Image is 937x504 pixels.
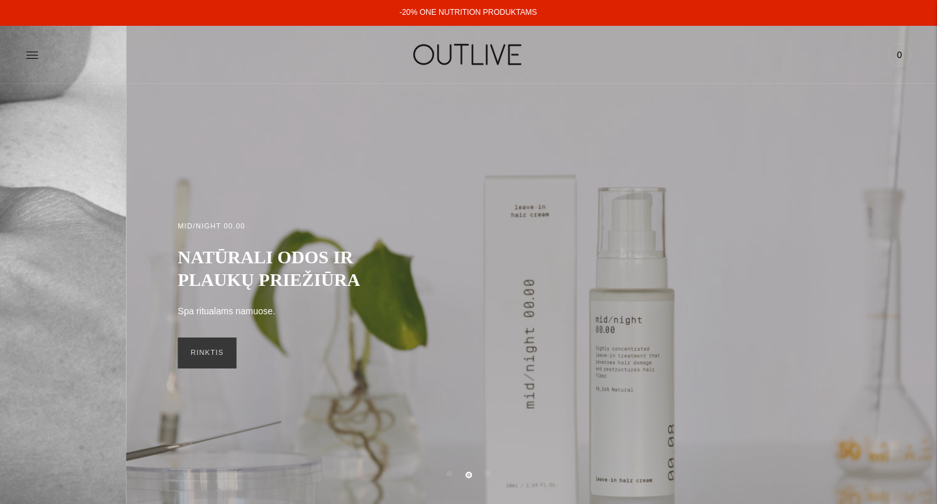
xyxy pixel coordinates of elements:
[178,338,236,368] a: RINKTIS
[484,470,491,477] button: Move carousel to slide 3
[446,470,453,477] button: Move carousel to slide 1
[466,472,472,478] button: Move carousel to slide 2
[388,32,550,77] img: OUTLIVE
[888,41,911,69] a: 0
[399,8,537,17] a: -20% ONE NUTRITION PRODUKTAMS
[891,46,909,64] span: 0
[178,220,245,233] h2: MID/NIGHT 00.00
[178,246,404,291] h2: NATŪRALI ODOS IR PLAUKŲ PRIEŽIŪRA
[178,304,275,319] p: Spa ritualams namuose.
